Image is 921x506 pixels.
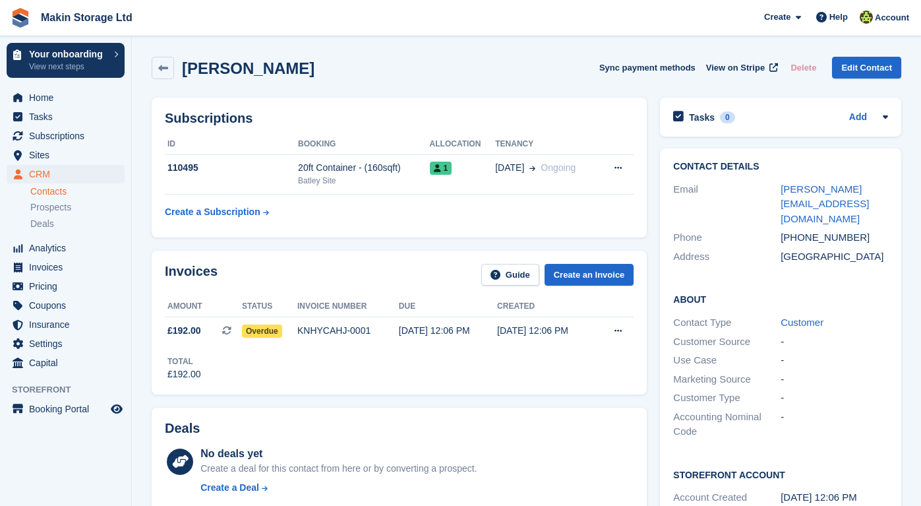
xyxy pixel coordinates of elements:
[673,292,888,305] h2: About
[30,185,125,198] a: Contacts
[167,367,201,381] div: £192.00
[430,162,452,175] span: 1
[109,401,125,417] a: Preview store
[297,296,399,317] th: Invoice number
[200,481,477,495] a: Create a Deal
[673,490,781,505] div: Account Created
[165,111,634,126] h2: Subscriptions
[495,161,524,175] span: [DATE]
[781,317,823,328] a: Customer
[167,324,201,338] span: £192.00
[29,127,108,145] span: Subscriptions
[673,315,781,331] div: Contact Type
[7,146,125,164] a: menu
[781,334,888,350] div: -
[200,481,259,495] div: Create a Deal
[298,175,429,187] div: Batley Site
[165,134,298,155] th: ID
[781,183,869,224] a: [PERSON_NAME][EMAIL_ADDRESS][DOMAIN_NAME]
[541,162,576,173] span: Ongoing
[781,490,888,505] div: [DATE] 12:06 PM
[165,421,200,436] h2: Deals
[781,249,888,265] div: [GEOGRAPHIC_DATA]
[832,57,901,79] a: Edit Contact
[545,264,634,286] a: Create an Invoice
[30,201,125,214] a: Prospects
[673,410,781,439] div: Accounting Nominal Code
[298,161,429,175] div: 20ft Container - (160sqft)
[12,383,131,396] span: Storefront
[7,165,125,183] a: menu
[29,146,108,164] span: Sites
[165,296,242,317] th: Amount
[29,165,108,183] span: CRM
[781,391,888,406] div: -
[29,400,108,418] span: Booking Portal
[481,264,539,286] a: Guide
[29,108,108,126] span: Tasks
[497,324,595,338] div: [DATE] 12:06 PM
[36,7,138,28] a: Makin Storage Ltd
[165,200,269,224] a: Create a Subscription
[785,57,821,79] button: Delete
[29,88,108,107] span: Home
[7,354,125,372] a: menu
[298,134,429,155] th: Booking
[781,410,888,439] div: -
[29,315,108,334] span: Insurance
[29,61,107,73] p: View next steps
[7,43,125,78] a: Your onboarding View next steps
[7,108,125,126] a: menu
[849,110,867,125] a: Add
[165,264,218,286] h2: Invoices
[875,11,909,24] span: Account
[701,57,781,79] a: View on Stripe
[182,59,314,77] h2: [PERSON_NAME]
[689,111,715,123] h2: Tasks
[673,334,781,350] div: Customer Source
[495,134,598,155] th: Tenancy
[29,49,107,59] p: Your onboarding
[781,372,888,387] div: -
[7,239,125,257] a: menu
[29,354,108,372] span: Capital
[7,315,125,334] a: menu
[399,296,497,317] th: Due
[165,161,298,175] div: 110495
[860,11,873,24] img: Makin Storage Team
[29,258,108,276] span: Invoices
[242,296,297,317] th: Status
[200,446,477,462] div: No deals yet
[497,296,595,317] th: Created
[673,372,781,387] div: Marketing Source
[167,356,201,367] div: Total
[11,8,30,28] img: stora-icon-8386f47178a22dfd0bd8f6a31ec36ba5ce8667c1dd55bd0f319d3a0aa187defe.svg
[30,217,125,231] a: Deals
[29,334,108,353] span: Settings
[673,249,781,265] div: Address
[29,296,108,315] span: Coupons
[29,277,108,296] span: Pricing
[829,11,848,24] span: Help
[7,258,125,276] a: menu
[7,277,125,296] a: menu
[673,391,781,406] div: Customer Type
[781,230,888,245] div: [PHONE_NUMBER]
[430,134,496,155] th: Allocation
[706,61,765,75] span: View on Stripe
[673,230,781,245] div: Phone
[29,239,108,257] span: Analytics
[764,11,790,24] span: Create
[7,88,125,107] a: menu
[7,296,125,315] a: menu
[297,324,399,338] div: KNHYCAHJ-0001
[399,324,497,338] div: [DATE] 12:06 PM
[200,462,477,476] div: Create a deal for this contact from here or by converting a prospect.
[781,353,888,368] div: -
[599,57,696,79] button: Sync payment methods
[165,205,260,219] div: Create a Subscription
[7,127,125,145] a: menu
[673,468,888,481] h2: Storefront Account
[30,218,54,230] span: Deals
[7,334,125,353] a: menu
